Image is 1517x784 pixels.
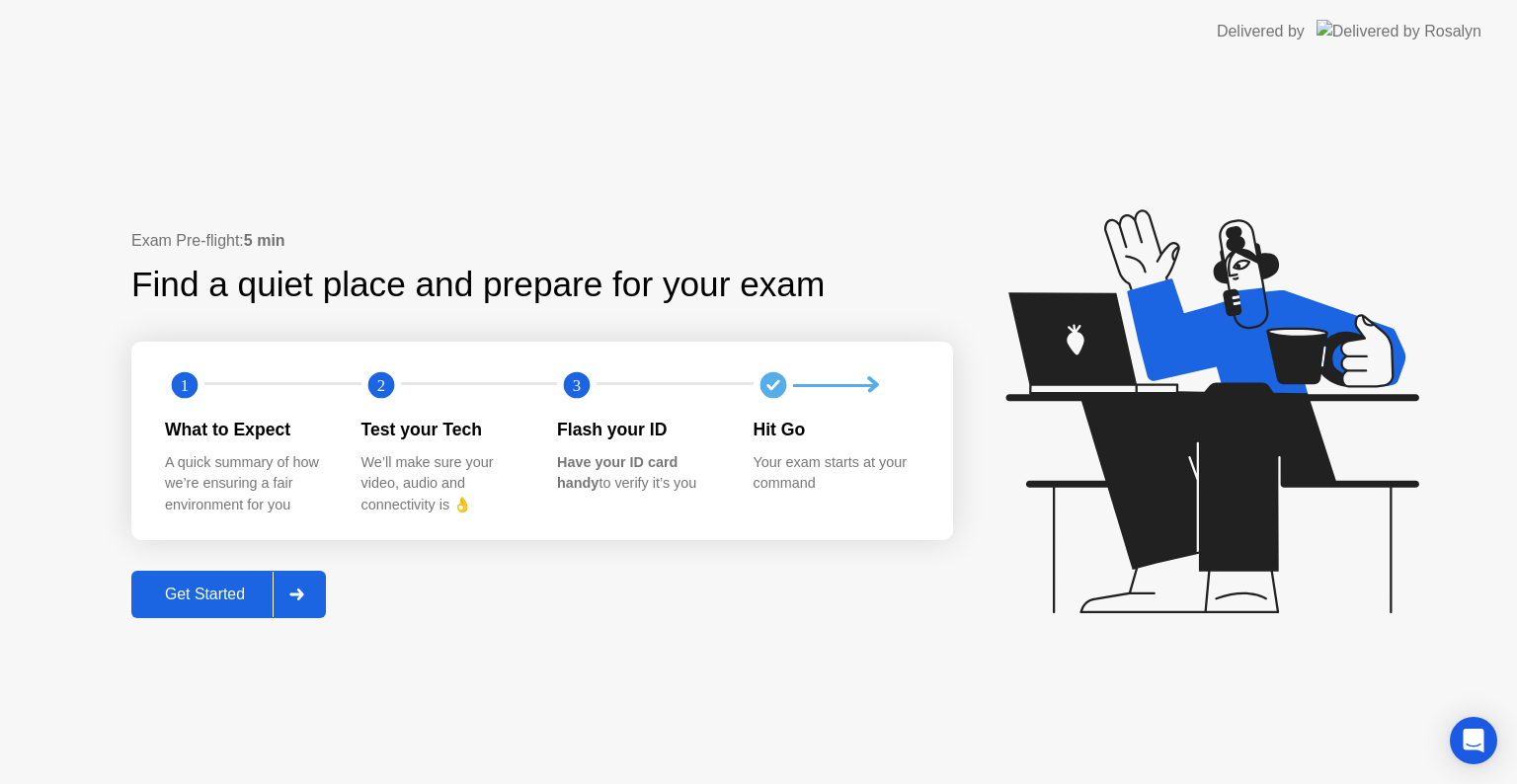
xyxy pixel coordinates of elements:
img: Delivered by Rosalyn [1317,20,1481,42]
b: 5 min [244,232,285,249]
div: What to Expect [165,417,330,442]
text: 1 [181,376,189,395]
text: 3 [573,376,581,395]
div: Your exam starts at your command [754,452,918,495]
div: to verify it’s you [557,452,722,495]
button: Get Started [131,571,326,618]
div: Flash your ID [557,417,722,442]
div: Get Started [137,586,273,603]
div: Test your Tech [361,417,526,442]
b: Have your ID card handy [557,454,678,492]
div: We’ll make sure your video, audio and connectivity is 👌 [361,452,526,516]
div: Find a quiet place and prepare for your exam [131,259,828,311]
div: A quick summary of how we’re ensuring a fair environment for you [165,452,330,516]
text: 2 [376,376,384,395]
div: Open Intercom Messenger [1450,717,1497,764]
div: Hit Go [754,417,918,442]
div: Exam Pre-flight: [131,229,953,253]
div: Delivered by [1217,20,1305,43]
